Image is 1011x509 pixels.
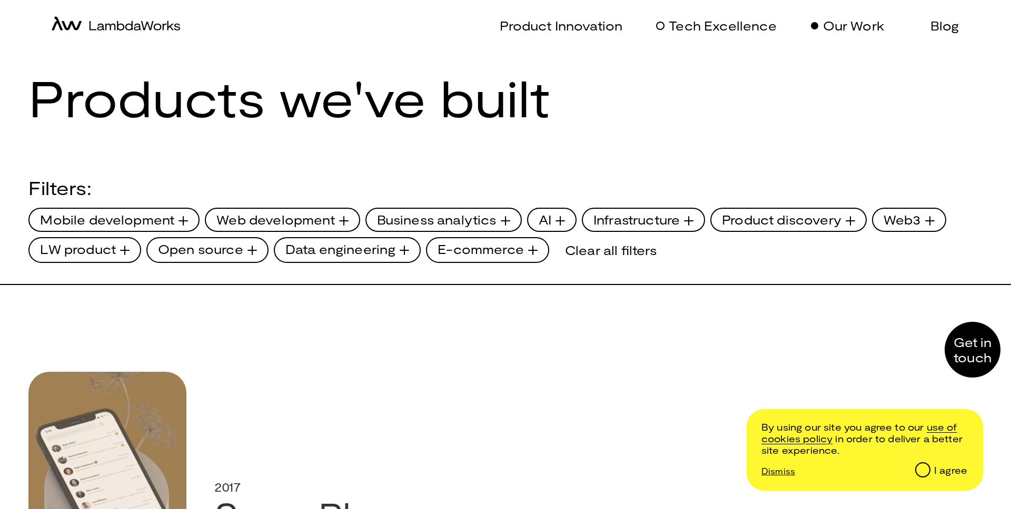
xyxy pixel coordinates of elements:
a: /cookie-and-privacy-policy [761,421,957,444]
a: Blog [918,18,959,33]
span: Open source [158,240,243,258]
p: Product Innovation [500,18,622,33]
p: Tech Excellence [669,18,776,33]
p: By using our site you agree to our in order to deliver a better site experience. [761,422,967,456]
a: Product Innovation [487,18,622,33]
div: Filters: [28,178,982,197]
span: Product discovery [722,211,841,229]
h1: Products we've built [28,68,550,126]
p: Our Work [823,18,884,33]
p: Dismiss [761,466,795,476]
span: Mobile development [40,211,174,229]
span: Web3 [884,211,921,229]
span: Infrastructure [593,211,680,229]
a: Our Work [810,18,884,33]
span: AI [539,211,551,229]
p: Blog [930,18,959,33]
span: Web development [216,211,334,229]
div: 2017 [214,480,722,494]
span: E-commerce [438,240,524,258]
div: Clear all filters [554,237,668,263]
a: Tech Excellence [656,18,776,33]
span: Data engineering [285,240,396,258]
a: home-icon [52,16,180,35]
div: I agree [934,465,967,476]
span: Business analytics [377,211,497,229]
span: LW product [40,240,116,258]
